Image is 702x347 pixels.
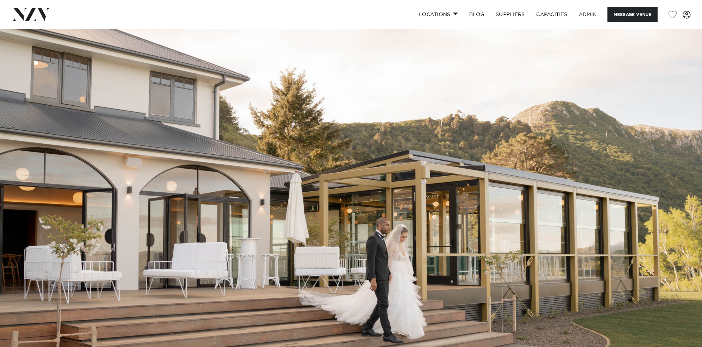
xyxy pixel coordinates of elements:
button: Message Venue [607,7,658,22]
a: BLOG [463,7,490,22]
a: Locations [413,7,463,22]
a: SUPPLIERS [490,7,530,22]
a: ADMIN [573,7,602,22]
a: Capacities [530,7,573,22]
img: nzv-logo.png [11,8,51,21]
